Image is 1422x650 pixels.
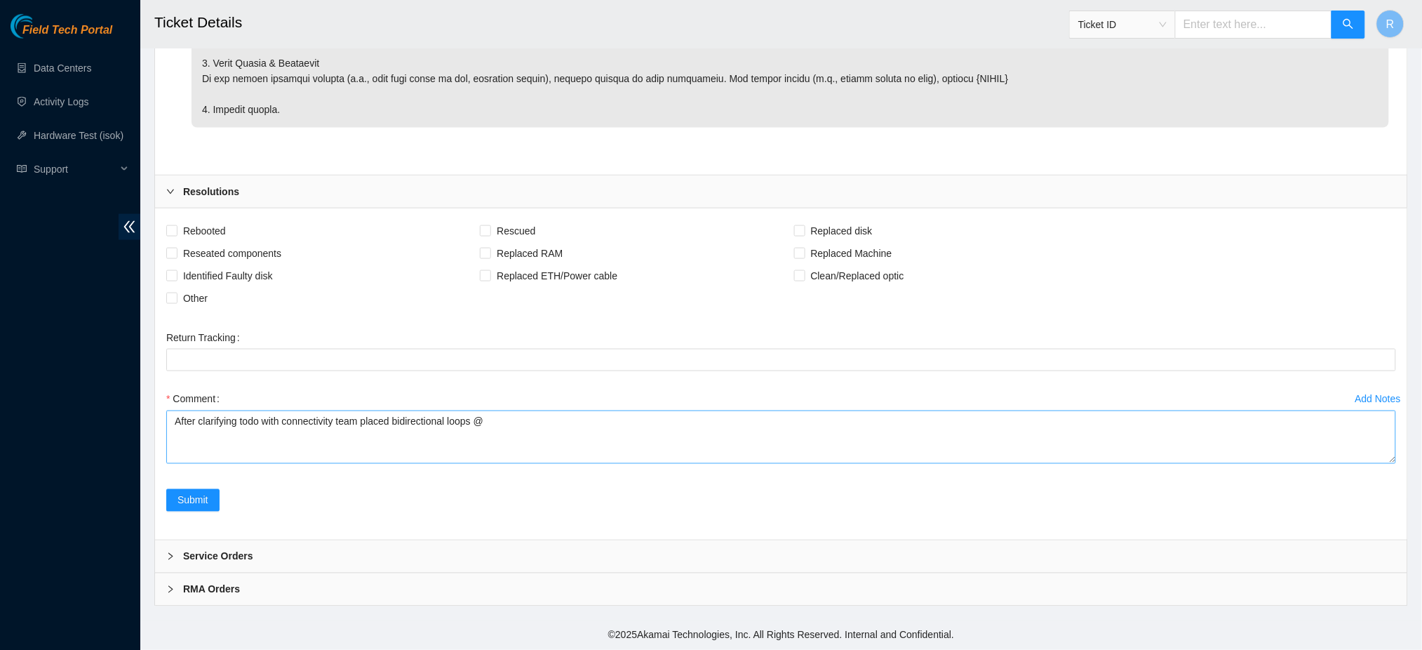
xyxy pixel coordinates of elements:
label: Comment [166,388,225,411]
span: double-left [119,214,140,240]
input: Enter text here... [1175,11,1332,39]
span: R [1386,15,1395,33]
button: Submit [166,489,220,512]
span: Clean/Replaced optic [805,265,910,287]
span: right [166,552,175,561]
b: RMA Orders [183,582,240,597]
div: Resolutions [155,175,1407,208]
span: Submit [177,493,208,508]
span: Identified Faulty disk [177,265,279,287]
input: Return Tracking [166,349,1396,371]
a: Akamai TechnologiesField Tech Portal [11,25,112,44]
button: R [1376,10,1404,38]
span: Rescued [491,220,541,242]
b: Service Orders [183,549,253,564]
a: Hardware Test (isok) [34,130,123,141]
div: RMA Orders [155,573,1407,606]
span: search [1343,18,1354,32]
div: Service Orders [155,540,1407,573]
span: Rebooted [177,220,232,242]
span: Field Tech Portal [22,24,112,37]
a: Data Centers [34,62,91,74]
span: Other [177,287,213,310]
span: right [166,585,175,594]
button: Add Notes [1355,388,1402,411]
footer: © 2025 Akamai Technologies, Inc. All Rights Reserved. Internal and Confidential. [140,621,1422,650]
span: Replaced disk [805,220,878,242]
span: Support [34,155,116,183]
textarea: Comment [166,411,1396,464]
img: Akamai Technologies [11,14,71,39]
span: right [166,187,175,196]
span: read [17,164,27,174]
a: Activity Logs [34,96,89,107]
button: search [1332,11,1365,39]
div: Add Notes [1355,394,1401,404]
span: Replaced Machine [805,242,898,265]
span: Replaced ETH/Power cable [491,265,623,287]
span: Replaced RAM [491,242,568,265]
b: Resolutions [183,184,239,199]
label: Return Tracking [166,326,246,349]
span: Reseated components [177,242,287,265]
span: Ticket ID [1078,14,1167,35]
